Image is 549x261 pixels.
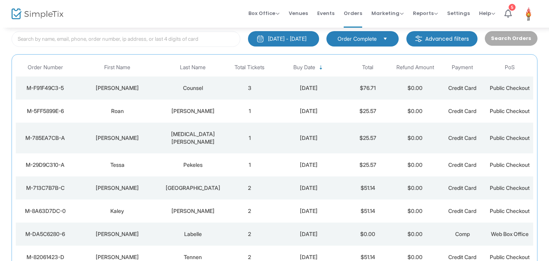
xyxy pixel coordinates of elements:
[18,184,73,192] div: M-713C7B7B-C
[226,176,273,199] td: 2
[162,107,224,115] div: Corbett
[18,207,73,215] div: M-8A63D7DC-0
[448,85,476,91] span: Credit Card
[490,254,530,260] span: Public Checkout
[415,35,423,43] img: filter
[18,107,73,115] div: M-5FF5899E-6
[28,64,63,71] span: Order Number
[289,3,308,23] span: Venues
[391,100,439,123] td: $0.00
[509,4,516,11] div: 5
[256,35,264,43] img: monthly
[77,184,158,192] div: James
[77,161,158,169] div: Tessa
[162,161,224,169] div: Pekeles
[391,223,439,246] td: $0.00
[12,31,240,47] input: Search by name, email, phone, order number, ip address, or last 4 digits of card
[226,58,273,76] th: Total Tickets
[18,161,73,169] div: M-29D9C310-A
[455,231,470,237] span: Comp
[77,230,158,238] div: Sébastien
[448,185,476,191] span: Credit Card
[248,10,279,17] span: Box Office
[268,35,306,43] div: [DATE] - [DATE]
[448,161,476,168] span: Credit Card
[275,134,342,142] div: 2025-08-26
[452,64,473,71] span: Payment
[18,84,73,92] div: M-F91F49C3-5
[413,10,438,17] span: Reports
[344,76,391,100] td: $76.71
[344,176,391,199] td: $51.14
[162,253,224,261] div: Tennen
[344,100,391,123] td: $25.57
[275,161,342,169] div: 2025-08-26
[490,185,530,191] span: Public Checkout
[490,85,530,91] span: Public Checkout
[448,254,476,260] span: Credit Card
[448,108,476,114] span: Credit Card
[406,31,477,47] m-button: Advanced filters
[391,153,439,176] td: $0.00
[490,161,530,168] span: Public Checkout
[275,84,342,92] div: 2025-08-26
[77,134,158,142] div: Nicholas
[162,130,224,146] div: Baros-Johnson
[391,123,439,153] td: $0.00
[18,230,73,238] div: M-DA5C6280-6
[490,135,530,141] span: Public Checkout
[344,123,391,153] td: $25.57
[391,58,439,76] th: Refund Amount
[490,208,530,214] span: Public Checkout
[317,3,334,23] span: Events
[77,207,158,215] div: Kaley
[344,223,391,246] td: $0.00
[77,84,158,92] div: Susie
[226,223,273,246] td: 2
[391,76,439,100] td: $0.00
[505,64,515,71] span: PoS
[275,253,342,261] div: 2025-08-25
[338,35,377,43] span: Order Complete
[293,64,315,71] span: Buy Date
[226,153,273,176] td: 1
[226,123,273,153] td: 1
[391,176,439,199] td: $0.00
[318,65,324,71] span: Sortable
[18,253,73,261] div: M-82061423-D
[371,10,404,17] span: Marketing
[344,199,391,223] td: $51.14
[479,10,495,17] span: Help
[344,58,391,76] th: Total
[180,64,206,71] span: Last Name
[77,253,158,261] div: Lucas
[77,107,158,115] div: Roan
[275,207,342,215] div: 2025-08-25
[162,84,224,92] div: Counsel
[447,3,470,23] span: Settings
[344,153,391,176] td: $25.57
[448,135,476,141] span: Credit Card
[448,208,476,214] span: Credit Card
[162,207,224,215] div: Kennedy
[275,107,342,115] div: 2025-08-26
[162,230,224,238] div: Labelle
[226,76,273,100] td: 3
[104,64,130,71] span: First Name
[490,108,530,114] span: Public Checkout
[226,100,273,123] td: 1
[344,3,362,23] span: Orders
[162,184,224,192] div: Houston
[391,199,439,223] td: $0.00
[491,231,529,237] span: Web Box Office
[226,199,273,223] td: 2
[380,35,391,43] button: Select
[275,230,342,238] div: 2025-08-25
[18,134,73,142] div: M-785EA7CB-A
[248,31,319,47] button: [DATE] - [DATE]
[275,184,342,192] div: 2025-08-26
